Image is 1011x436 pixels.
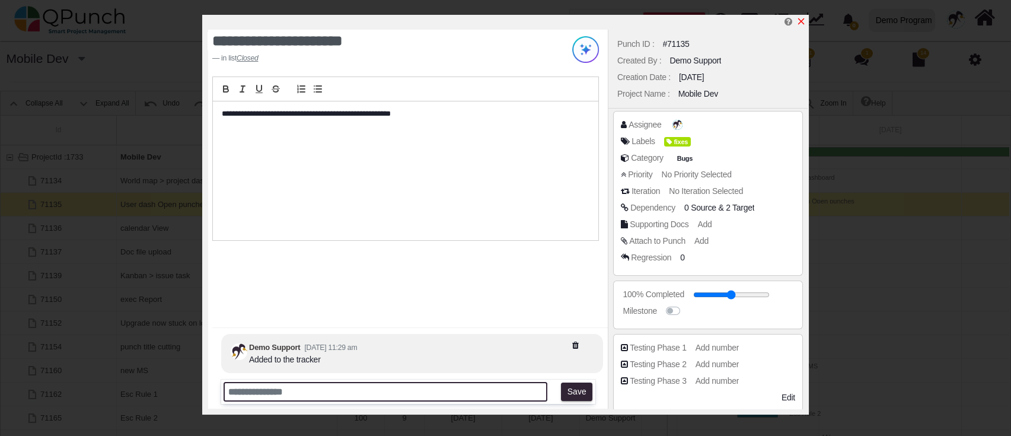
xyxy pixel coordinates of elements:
[726,203,754,212] span: <div class="badge badge-secondary"> World map > project dashboard SS</div><div class="badge badge...
[628,168,652,181] div: Priority
[630,358,686,371] div: Testing phase 2
[629,119,661,131] div: Assignee
[694,236,709,246] span: Add
[632,135,655,148] div: Labels
[631,252,671,264] div: Regression
[696,343,739,352] span: Add number
[249,343,300,352] b: Demo Support
[632,185,660,198] div: Iteration
[696,359,739,369] span: Add number
[678,88,718,100] div: Mobile Dev
[698,219,712,229] span: Add
[680,252,685,264] div: 0
[672,120,682,130] img: avatar
[672,120,682,130] span: Demo Support
[684,203,716,212] span: 0 Source
[669,186,743,196] span: No Iteration Selected
[630,202,675,214] div: Dependency
[630,375,686,387] div: Testing phase 3
[662,170,732,179] span: No Priority Selected
[782,393,795,402] span: Edit
[664,137,691,147] span: fixes
[674,154,695,164] span: Bugs
[617,88,670,100] div: Project Name :
[631,152,664,164] div: Category
[629,235,685,247] div: Attach to Punch
[561,383,592,402] button: Save
[630,342,686,354] div: Testing phase 1
[304,343,357,352] small: [DATE] 11:29 am
[684,202,754,214] span: &
[623,305,657,317] div: Milestone
[630,218,688,231] div: Supporting Docs
[249,354,357,366] div: Added to the tracker
[664,135,691,148] span: <div><span class="badge badge-secondary" style="background-color: #A4DD00"> <i class="fa fa-tag p...
[623,288,684,301] div: 100% Completed
[696,376,739,386] span: Add number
